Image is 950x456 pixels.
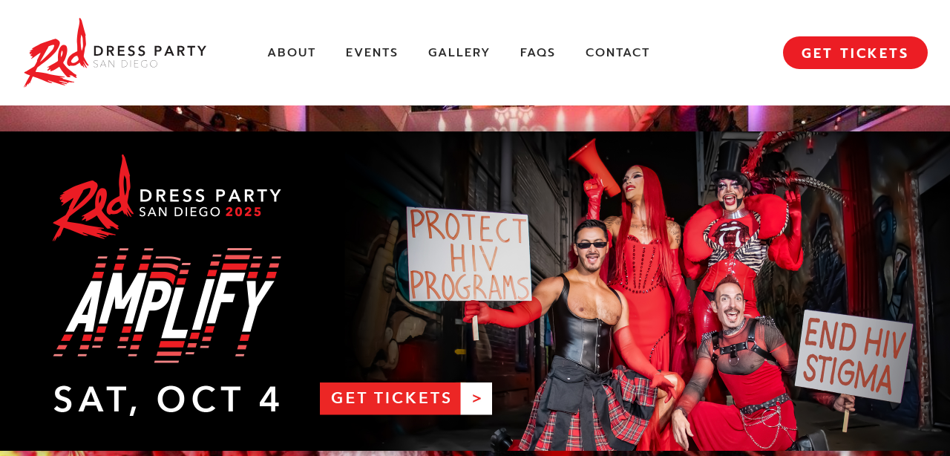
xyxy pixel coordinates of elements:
a: Events [346,45,399,61]
img: Red Dress Party San Diego [22,15,208,91]
a: Contact [586,45,650,61]
a: GET TICKETS [783,36,928,69]
a: FAQs [520,45,556,61]
a: About [267,45,316,61]
a: Gallery [428,45,491,61]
